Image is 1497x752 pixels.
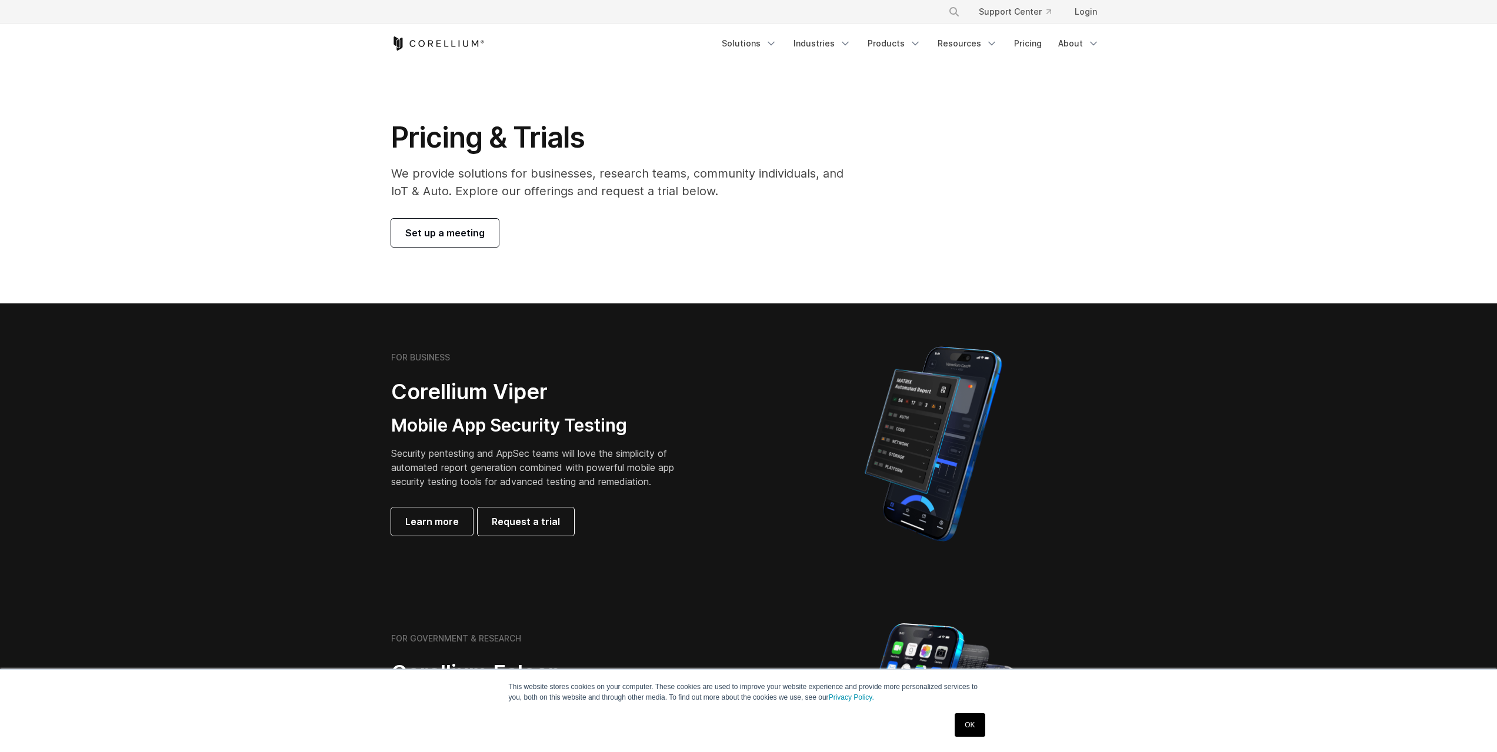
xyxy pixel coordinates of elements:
[969,1,1061,22] a: Support Center
[405,226,485,240] span: Set up a meeting
[861,33,928,54] a: Products
[845,341,1022,547] img: Corellium MATRIX automated report on iPhone showing app vulnerability test results across securit...
[934,1,1106,22] div: Navigation Menu
[786,33,858,54] a: Industries
[1065,1,1106,22] a: Login
[715,33,784,54] a: Solutions
[391,446,692,489] p: Security pentesting and AppSec teams will love the simplicity of automated report generation comb...
[391,352,450,363] h6: FOR BUSINESS
[391,36,485,51] a: Corellium Home
[1007,33,1049,54] a: Pricing
[1051,33,1106,54] a: About
[391,415,692,437] h3: Mobile App Security Testing
[943,1,965,22] button: Search
[391,219,499,247] a: Set up a meeting
[715,33,1106,54] div: Navigation Menu
[391,633,521,644] h6: FOR GOVERNMENT & RESEARCH
[391,120,860,155] h1: Pricing & Trials
[829,693,874,701] a: Privacy Policy.
[391,507,473,536] a: Learn more
[955,713,985,737] a: OK
[391,660,721,686] h2: Corellium Falcon
[391,165,860,200] p: We provide solutions for businesses, research teams, community individuals, and IoT & Auto. Explo...
[391,379,692,405] h2: Corellium Viper
[478,507,574,536] a: Request a trial
[931,33,1005,54] a: Resources
[509,681,989,703] p: This website stores cookies on your computer. These cookies are used to improve your website expe...
[405,514,459,529] span: Learn more
[492,514,560,529] span: Request a trial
